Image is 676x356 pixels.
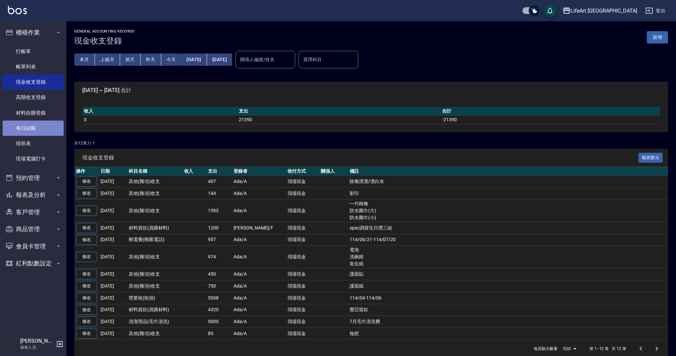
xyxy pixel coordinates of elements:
[286,234,319,246] td: 現場現金
[232,199,286,222] td: Ada/A
[99,167,127,176] th: 日期
[639,153,663,163] button: 報表匯出
[206,234,232,246] td: 957
[348,316,668,328] td: 7月毛巾清洗費
[348,280,668,292] td: 護面紙
[440,115,660,124] td: -21390
[141,53,161,66] button: 昨天
[3,44,64,59] a: 打帳單
[286,188,319,200] td: 現場現金
[206,222,232,234] td: 1200
[237,115,440,124] td: 21390
[348,199,668,222] td: 一代棉條 防水圍巾(大) 防水圍巾(小)
[348,176,668,188] td: 除黴漂潔/漂白水
[348,246,668,268] td: 電池 洗碗精 衛生紙
[20,338,54,344] h5: [PERSON_NAME]
[127,234,182,246] td: 郵電費(郵匯電話)
[534,346,558,352] p: 每頁顯示數量
[319,167,348,176] th: 關係人
[127,292,182,304] td: 營業稅(稅捐)
[348,292,668,304] td: 114/04-114/06
[348,304,668,316] td: 覺亞貨款
[286,246,319,268] td: 現場現金
[3,121,64,136] a: 每日結帳
[99,188,127,200] td: [DATE]
[571,7,637,15] div: LifeArt [GEOGRAPHIC_DATA]
[543,4,557,17] button: save
[76,235,97,245] a: 修改
[3,255,64,272] button: 紅利點數設定
[286,316,319,328] td: 現場現金
[82,115,237,124] td: 0
[348,167,668,176] th: 備註
[127,268,182,280] td: 其他(雜項)收支
[5,337,19,351] img: Person
[440,107,660,116] th: 合計
[76,328,97,339] a: 修改
[99,268,127,280] td: [DATE]
[82,87,660,94] span: [DATE] ~ [DATE] 合計
[20,344,54,350] p: 服務人員
[99,292,127,304] td: [DATE]
[74,29,135,34] h2: GENERAL ACCOUNTING RECORDS
[74,140,668,146] p: 共 12 筆, 1 / 1
[286,176,319,188] td: 現場現金
[3,169,64,187] button: 預約管理
[206,176,232,188] td: 407
[95,53,120,66] button: 上個月
[127,176,182,188] td: 其他(雜項)收支
[286,328,319,340] td: 現場現金
[232,292,286,304] td: Ada/A
[206,280,232,292] td: 750
[232,316,286,328] td: Ada/A
[206,292,232,304] td: 5508
[286,280,319,292] td: 現場現金
[206,328,232,340] td: 85
[74,36,135,45] h3: 現金收支登錄
[286,222,319,234] td: 現場現金
[232,328,286,340] td: Ada/A
[3,221,64,238] button: 商品管理
[99,234,127,246] td: [DATE]
[76,206,97,216] a: 修改
[232,268,286,280] td: Ada/A
[348,234,668,246] td: 114/06/21-114/07/20
[127,246,182,268] td: 其他(雜項)收支
[127,188,182,200] td: 其他(雜項)收支
[206,188,232,200] td: 144
[3,90,64,105] a: 高階收支登錄
[82,107,237,116] th: 收入
[127,316,182,328] td: 清潔用品(毛巾清洗)
[3,238,64,255] button: 會員卡管理
[76,269,97,279] a: 修改
[3,151,64,166] a: 現場電腦打卡
[286,167,319,176] th: 收付方式
[348,222,668,234] td: spac調貨生日禮三組
[76,281,97,291] a: 修改
[127,280,182,292] td: 其他(雜項)收支
[182,167,207,176] th: 收入
[232,246,286,268] td: Ada/A
[232,176,286,188] td: Ada/A
[99,199,127,222] td: [DATE]
[237,107,440,116] th: 支出
[206,167,232,176] th: 支出
[206,268,232,280] td: 450
[76,188,97,199] a: 修改
[99,222,127,234] td: [DATE]
[206,199,232,222] td: 1595
[74,167,99,176] th: 操作
[99,246,127,268] td: [DATE]
[348,328,668,340] td: 拖把
[286,292,319,304] td: 現場現金
[3,59,64,74] a: 帳單列表
[76,252,97,262] a: 修改
[3,24,64,41] button: 櫃檯作業
[99,316,127,328] td: [DATE]
[76,176,97,187] a: 修改
[639,154,663,160] a: 報表匯出
[206,304,232,316] td: 4320
[127,199,182,222] td: 其他(雜項)收支
[76,223,97,233] a: 修改
[3,186,64,204] button: 報表及分析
